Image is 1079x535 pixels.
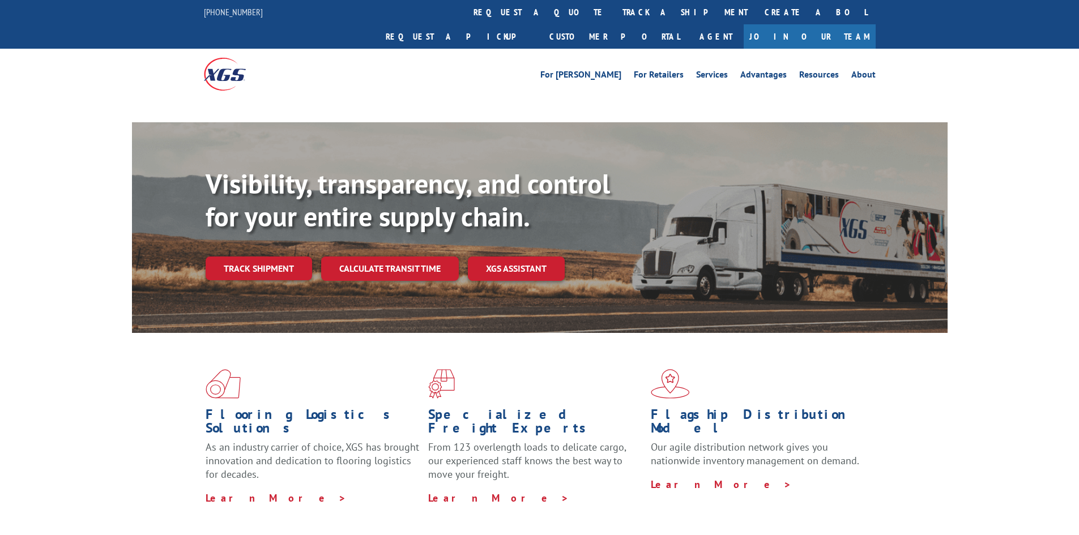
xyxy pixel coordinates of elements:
a: Agent [688,24,744,49]
a: Services [696,70,728,83]
a: Request a pickup [377,24,541,49]
a: For Retailers [634,70,684,83]
a: Customer Portal [541,24,688,49]
h1: Flooring Logistics Solutions [206,408,420,440]
b: Visibility, transparency, and control for your entire supply chain. [206,166,610,234]
img: xgs-icon-total-supply-chain-intelligence-red [206,369,241,399]
a: Advantages [740,70,787,83]
p: From 123 overlength loads to delicate cargo, our experienced staff knows the best way to move you... [428,440,642,491]
a: Resources [799,70,839,83]
a: [PHONE_NUMBER] [204,6,263,18]
span: As an industry carrier of choice, XGS has brought innovation and dedication to flooring logistics... [206,440,419,481]
a: Track shipment [206,256,312,280]
a: Join Our Team [744,24,876,49]
a: Learn More > [428,491,569,504]
h1: Specialized Freight Experts [428,408,642,440]
a: About [851,70,876,83]
img: xgs-icon-flagship-distribution-model-red [651,369,690,399]
a: Learn More > [651,478,792,491]
a: Calculate transit time [321,256,459,281]
h1: Flagship Distribution Model [651,408,865,440]
span: Our agile distribution network gives you nationwide inventory management on demand. [651,440,859,467]
img: xgs-icon-focused-on-flooring-red [428,369,455,399]
a: XGS ASSISTANT [468,256,565,281]
a: Learn More > [206,491,347,504]
a: For [PERSON_NAME] [540,70,621,83]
